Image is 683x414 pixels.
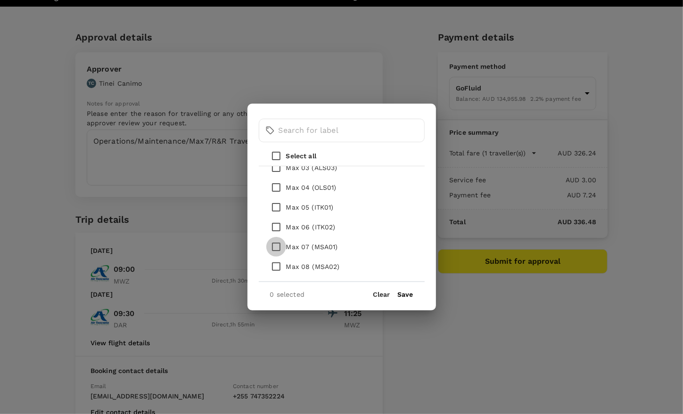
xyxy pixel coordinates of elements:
[286,183,337,192] p: Max 04 (OLS01)
[286,203,334,212] p: Max 05 (ITK01)
[270,290,305,299] p: 0 selected
[286,242,338,252] p: Max 07 (MSA01)
[398,291,413,298] button: Save
[279,119,425,142] input: Search for label
[286,163,337,172] p: Max 03 (ALS03)
[286,262,340,271] p: Max 08 (MSA02)
[286,222,336,232] p: Max 06 (ITK02)
[373,291,390,298] button: Clear
[286,151,317,161] p: Select all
